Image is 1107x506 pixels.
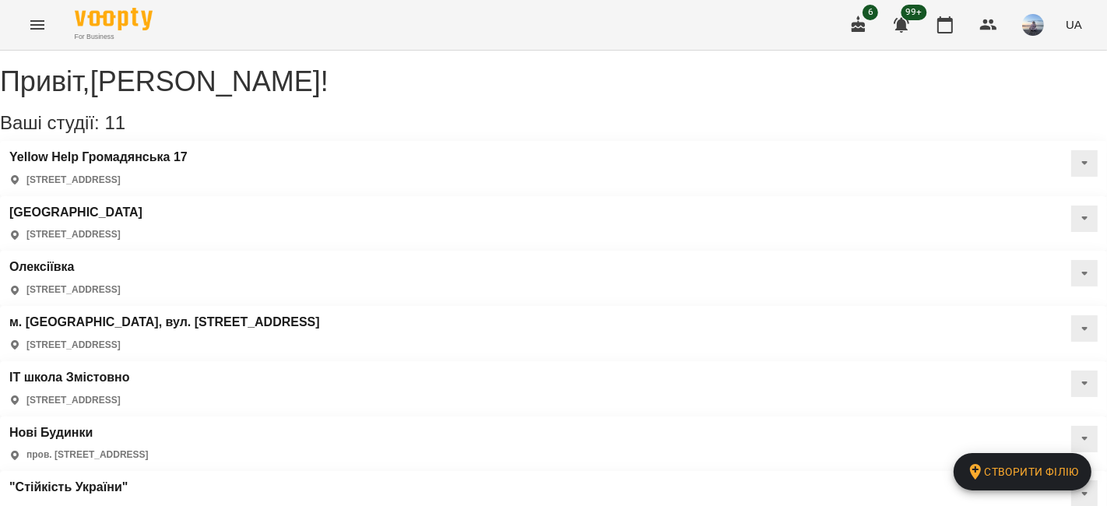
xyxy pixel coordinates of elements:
[9,426,149,440] a: Нові Будинки
[1022,14,1044,36] img: a5695baeaf149ad4712b46ffea65b4f5.jpg
[863,5,878,20] span: 6
[26,394,121,407] p: [STREET_ADDRESS]
[75,32,153,42] span: For Business
[9,315,320,329] a: м. [GEOGRAPHIC_DATA], вул. [STREET_ADDRESS]
[901,5,927,20] span: 99+
[9,480,199,494] a: "Стійкість України"
[19,6,56,44] button: Menu
[26,283,121,297] p: [STREET_ADDRESS]
[9,150,188,164] a: Yellow Help Громадянська 17
[26,174,121,187] p: [STREET_ADDRESS]
[954,453,1091,490] a: Створити філію
[1066,16,1082,33] span: UA
[26,228,121,241] p: [STREET_ADDRESS]
[104,112,125,133] span: 11
[9,206,142,220] a: [GEOGRAPHIC_DATA]
[26,339,121,352] p: [STREET_ADDRESS]
[9,260,121,274] a: Олексіївка
[75,8,153,30] img: Voopty Logo
[9,371,130,385] a: IT школа Змістовно
[1060,10,1088,39] button: UA
[26,448,149,462] p: пров. [STREET_ADDRESS]
[966,462,1079,481] span: Створити філію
